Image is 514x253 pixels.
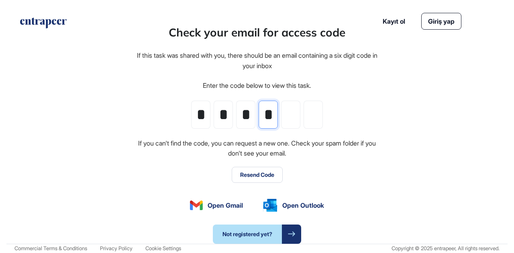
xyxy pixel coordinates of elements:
[100,245,133,251] a: Privacy Policy
[282,200,324,210] span: Open Outlook
[232,167,283,183] button: Resend Code
[136,51,378,71] div: If this task was shared with you, there should be an email containing a six digit code in your inbox
[383,16,405,26] a: Kayıt ol
[263,199,324,212] a: Open Outlook
[145,245,181,251] a: Cookie Settings
[145,245,181,251] span: Cookie Settings
[213,225,282,244] span: Not registered yet?
[190,200,243,210] a: Open Gmail
[213,225,301,244] a: Not registered yet?
[392,245,500,251] div: Copyright © 2025 entrapeer, All rights reserved.
[19,18,67,31] a: entrapeer-logo
[421,13,461,30] a: Giriş yap
[203,81,311,91] div: Enter the code below to view this task.
[208,200,243,210] span: Open Gmail
[14,245,87,251] a: Commercial Terms & Conditions
[136,138,378,159] div: If you can't find the code, you can request a new one. Check your spam folder if you don't see yo...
